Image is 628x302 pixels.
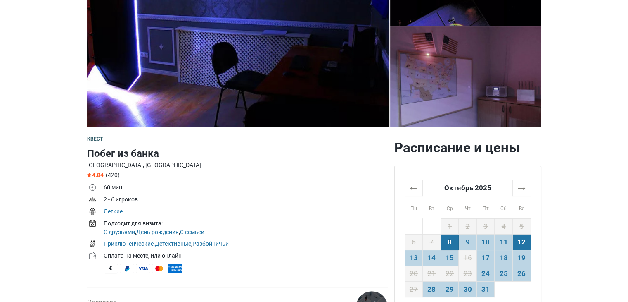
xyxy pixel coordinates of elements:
[192,240,229,247] a: Разбойничьи
[495,250,513,266] td: 18
[168,264,182,273] span: American Express
[390,26,541,127] a: Побег из банка photo 4
[512,266,531,281] td: 26
[441,196,459,218] th: Ср
[441,281,459,297] td: 29
[423,281,441,297] td: 28
[495,234,513,250] td: 11
[104,239,388,251] td: , ,
[87,173,91,177] img: Star
[459,281,477,297] td: 30
[459,266,477,281] td: 23
[405,281,423,297] td: 27
[512,180,531,196] th: →
[180,229,204,235] a: С семьей
[87,172,104,178] span: 4.84
[476,196,495,218] th: Пт
[104,194,388,206] td: 2 - 6 игроков
[512,218,531,234] td: 5
[423,266,441,281] td: 21
[476,234,495,250] td: 10
[459,234,477,250] td: 9
[476,266,495,281] td: 24
[405,234,423,250] td: 6
[423,234,441,250] td: 7
[390,26,541,127] img: Побег из банка photo 5
[394,139,541,156] h2: Расписание и цены
[136,229,179,235] a: День рождения
[104,229,135,235] a: С друзьями
[512,250,531,266] td: 19
[495,218,513,234] td: 4
[459,196,477,218] th: Чт
[495,266,513,281] td: 25
[423,196,441,218] th: Вт
[405,266,423,281] td: 20
[106,172,120,178] span: (420)
[104,219,388,228] div: Подходит для визита:
[423,180,513,196] th: Октябрь 2025
[104,264,118,273] span: Наличные
[476,218,495,234] td: 3
[441,218,459,234] td: 1
[405,250,423,266] td: 13
[104,182,388,194] td: 60 мин
[405,180,423,196] th: ←
[136,264,150,273] span: Visa
[512,234,531,250] td: 12
[459,218,477,234] td: 2
[441,250,459,266] td: 15
[476,250,495,266] td: 17
[423,250,441,266] td: 14
[155,240,191,247] a: Детективные
[87,136,103,142] span: Квест
[104,240,154,247] a: Приключенческие
[512,196,531,218] th: Вс
[104,208,123,215] a: Легкие
[459,250,477,266] td: 16
[104,252,388,260] div: Оплата на месте, или онлайн
[405,196,423,218] th: Пн
[441,266,459,281] td: 22
[476,281,495,297] td: 31
[152,264,166,273] span: MasterCard
[495,196,513,218] th: Сб
[87,161,388,170] div: [GEOGRAPHIC_DATA], [GEOGRAPHIC_DATA]
[120,264,134,273] span: PayPal
[104,218,388,239] td: , ,
[87,146,388,161] h1: Побег из банка
[441,234,459,250] td: 8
